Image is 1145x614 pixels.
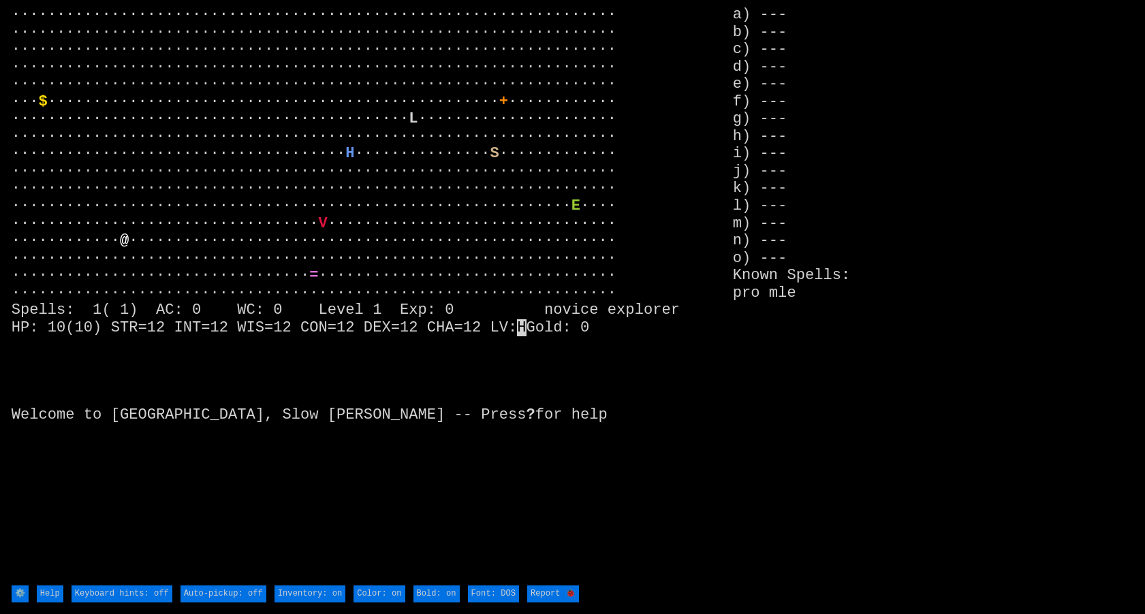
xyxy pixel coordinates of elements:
[490,145,499,162] font: S
[527,585,579,603] input: Report 🐞
[354,585,405,603] input: Color: on
[12,6,733,583] larn: ··································································· ·····························...
[72,585,172,603] input: Keyboard hints: off
[733,6,1133,583] stats: a) --- b) --- c) --- d) --- e) --- f) --- g) --- h) --- i) --- j) --- k) --- l) --- m) --- n) ---...
[517,319,526,336] mark: H
[39,93,48,110] font: $
[468,585,519,603] input: Font: DOS
[12,585,29,603] input: ⚙️
[409,110,418,127] font: L
[345,145,354,162] font: H
[275,585,345,603] input: Inventory: on
[37,585,63,603] input: Help
[309,267,318,284] font: =
[120,232,129,249] font: @
[413,585,460,603] input: Bold: on
[527,406,535,423] b: ?
[499,93,508,110] font: +
[319,215,328,232] font: V
[571,197,580,214] font: E
[181,585,266,603] input: Auto-pickup: off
